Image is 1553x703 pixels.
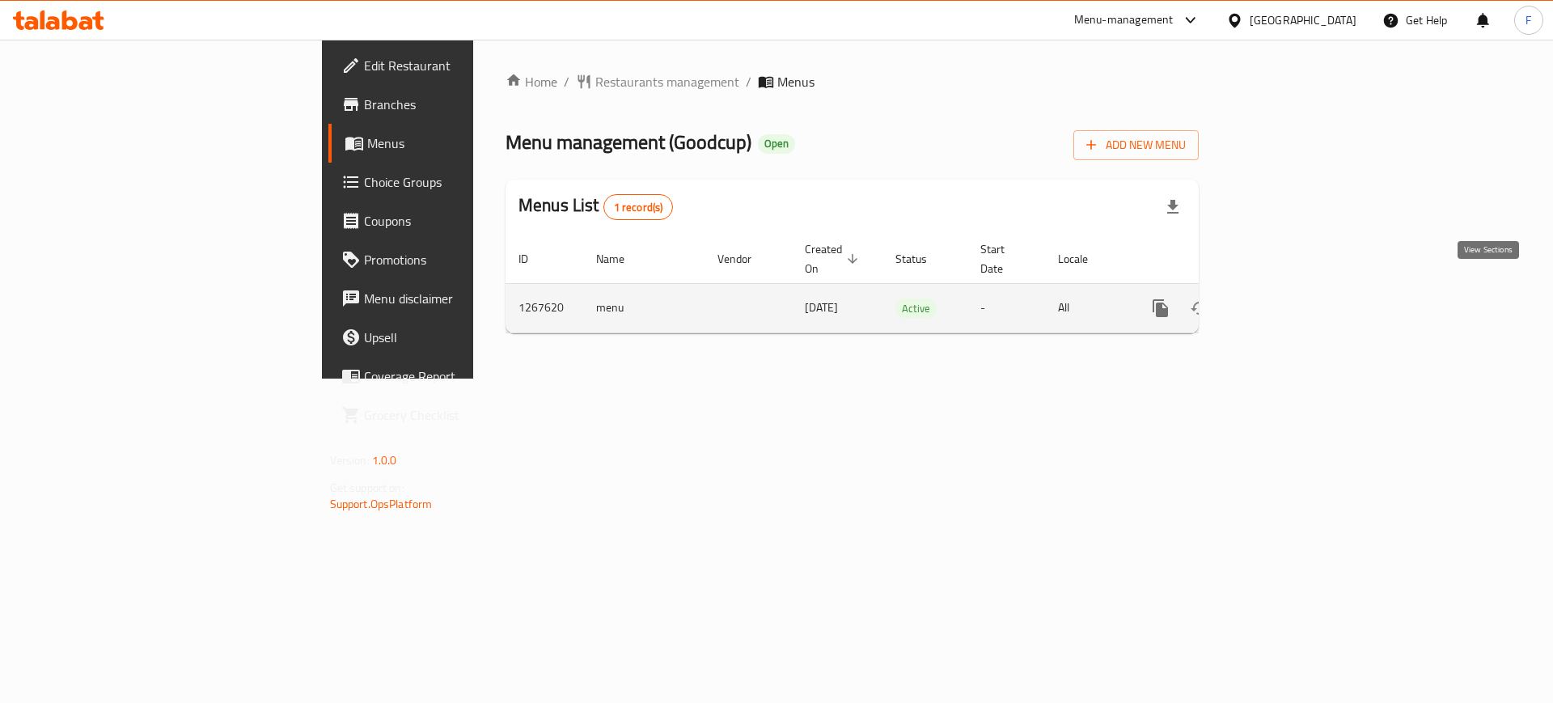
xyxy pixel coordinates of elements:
[1525,11,1531,29] span: F
[328,201,582,240] a: Coupons
[596,249,645,269] span: Name
[583,283,705,332] td: menu
[372,450,397,471] span: 1.0.0
[895,299,937,318] div: Active
[328,318,582,357] a: Upsell
[364,366,569,386] span: Coverage Report
[328,124,582,163] a: Menus
[330,493,433,515] a: Support.OpsPlatform
[330,477,404,498] span: Get support on:
[777,72,815,91] span: Menus
[364,172,569,192] span: Choice Groups
[576,72,739,91] a: Restaurants management
[1074,11,1174,30] div: Menu-management
[1086,135,1186,155] span: Add New Menu
[895,249,948,269] span: Status
[805,239,863,278] span: Created On
[506,124,751,160] span: Menu management ( Goodcup )
[328,240,582,279] a: Promotions
[364,405,569,425] span: Grocery Checklist
[364,250,569,269] span: Promotions
[518,249,549,269] span: ID
[980,239,1026,278] span: Start Date
[330,450,370,471] span: Version:
[328,85,582,124] a: Branches
[364,95,569,114] span: Branches
[895,299,937,318] span: Active
[1073,130,1199,160] button: Add New Menu
[1153,188,1192,227] div: Export file
[328,163,582,201] a: Choice Groups
[328,396,582,434] a: Grocery Checklist
[367,133,569,153] span: Menus
[1128,235,1310,284] th: Actions
[1058,249,1109,269] span: Locale
[518,193,673,220] h2: Menus List
[604,200,673,215] span: 1 record(s)
[506,235,1310,333] table: enhanced table
[967,283,1045,332] td: -
[328,279,582,318] a: Menu disclaimer
[506,72,1199,91] nav: breadcrumb
[1180,289,1219,328] button: Change Status
[328,46,582,85] a: Edit Restaurant
[805,297,838,318] span: [DATE]
[595,72,739,91] span: Restaurants management
[746,72,751,91] li: /
[1141,289,1180,328] button: more
[328,357,582,396] a: Coverage Report
[758,134,795,154] div: Open
[364,328,569,347] span: Upsell
[364,289,569,308] span: Menu disclaimer
[1045,283,1128,332] td: All
[364,56,569,75] span: Edit Restaurant
[717,249,772,269] span: Vendor
[364,211,569,231] span: Coupons
[758,137,795,150] span: Open
[603,194,674,220] div: Total records count
[1250,11,1356,29] div: [GEOGRAPHIC_DATA]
